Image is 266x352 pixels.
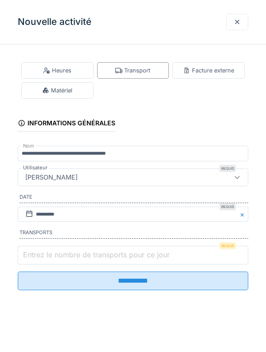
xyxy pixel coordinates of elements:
[115,66,150,75] div: Transport
[219,203,236,210] div: Requis
[22,172,81,182] div: [PERSON_NAME]
[20,229,248,239] label: Transports
[21,142,36,150] label: Nom
[42,86,72,95] div: Matériel
[21,164,49,172] label: Utilisateur
[21,249,172,260] label: Entrez le nombre de transports pour ce jour
[239,207,248,222] button: Close
[20,193,248,203] label: Date
[18,116,115,132] div: Informations générales
[219,165,236,172] div: Requis
[43,66,71,75] div: Heures
[219,242,236,249] div: Requis
[183,66,234,75] div: Facture externe
[18,16,91,28] h3: Nouvelle activité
